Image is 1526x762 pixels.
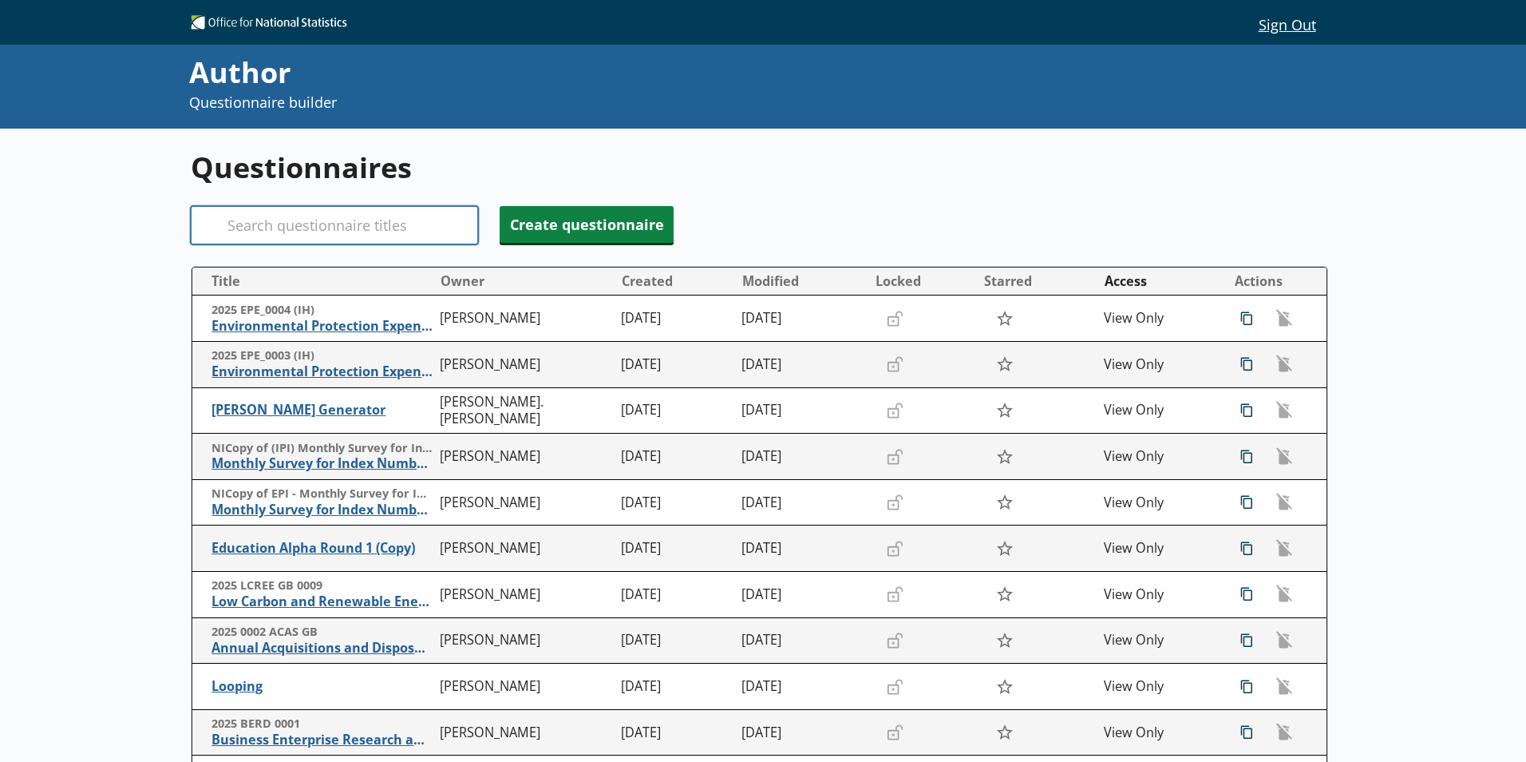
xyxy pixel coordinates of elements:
[433,342,615,388] td: [PERSON_NAME]
[869,268,976,294] button: Locked
[433,296,615,342] td: [PERSON_NAME]
[987,349,1022,379] button: Star
[735,342,868,388] td: [DATE]
[735,526,868,572] td: [DATE]
[212,732,433,748] span: Business Enterprise Research and Development
[1218,268,1326,296] th: Actions
[615,342,735,388] td: [DATE]
[433,387,615,434] td: [PERSON_NAME].[PERSON_NAME]
[987,671,1022,701] button: Star
[615,617,735,664] td: [DATE]
[735,664,868,710] td: [DATE]
[615,296,735,342] td: [DATE]
[987,395,1022,426] button: Star
[212,540,433,557] span: Education Alpha Round 1 (Copy)
[735,572,868,618] td: [DATE]
[212,441,433,456] span: NICopy of (IPI) Monthly Survey for Index Numbers of Import Prices - Price Quotation Return
[1097,572,1218,618] td: View Only
[735,617,868,664] td: [DATE]
[191,206,478,244] input: Search questionnaire titles
[615,664,735,710] td: [DATE]
[615,526,735,572] td: [DATE]
[978,268,1097,294] button: Starred
[212,303,433,318] span: 2025 EPE_0004 (IH)
[987,304,1022,334] button: Star
[615,387,735,434] td: [DATE]
[735,387,868,434] td: [DATE]
[212,578,433,593] span: 2025 LCREE GB 0009
[615,572,735,618] td: [DATE]
[433,572,615,618] td: [PERSON_NAME]
[1097,664,1218,710] td: View Only
[212,363,433,380] span: Environmental Protection Expenditure
[736,268,867,294] button: Modified
[212,716,433,732] span: 2025 BERD 0001
[433,526,615,572] td: [PERSON_NAME]
[735,296,868,342] td: [DATE]
[615,268,734,294] button: Created
[433,664,615,710] td: [PERSON_NAME]
[212,640,433,657] span: Annual Acquisitions and Disposals of Capital Assets
[212,402,433,419] span: [PERSON_NAME] Generator
[1097,617,1218,664] td: View Only
[212,678,433,695] span: Looping
[212,486,433,502] span: NICopy of EPI - Monthly Survey for Index Numbers of Export Prices - Price Quotation Retur
[1097,434,1218,480] td: View Only
[987,534,1022,564] button: Star
[735,709,868,756] td: [DATE]
[1097,709,1218,756] td: View Only
[212,348,433,363] span: 2025 EPE_0003 (IH)
[433,434,615,480] td: [PERSON_NAME]
[987,487,1022,518] button: Star
[735,479,868,526] td: [DATE]
[987,441,1022,471] button: Star
[615,434,735,480] td: [DATE]
[189,93,1027,113] p: Questionnaire builder
[199,268,433,294] button: Title
[189,53,1027,93] div: Author
[433,709,615,756] td: [PERSON_NAME]
[500,206,674,243] button: Create questionnaire
[987,717,1022,748] button: Star
[1098,268,1217,294] button: Access
[1246,10,1328,38] button: Sign Out
[433,617,615,664] td: [PERSON_NAME]
[987,579,1022,609] button: Star
[1097,387,1218,434] td: View Only
[212,318,433,335] span: Environmental Protection Expenditure
[212,502,433,518] span: Monthly Survey for Index Numbers of Export Prices - Price Quotation Return
[615,709,735,756] td: [DATE]
[735,434,868,480] td: [DATE]
[1097,479,1218,526] td: View Only
[212,455,433,472] span: Monthly Survey for Index Numbers of Import Prices - Price Quotation Return
[987,625,1022,656] button: Star
[212,625,433,640] span: 2025 0002 ACAS GB
[434,268,614,294] button: Owner
[212,593,433,610] span: Low Carbon and Renewable Energy Economy Survey
[1097,342,1218,388] td: View Only
[1097,526,1218,572] td: View Only
[191,148,1328,187] h1: Questionnaires
[615,479,735,526] td: [DATE]
[1097,296,1218,342] td: View Only
[433,479,615,526] td: [PERSON_NAME]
